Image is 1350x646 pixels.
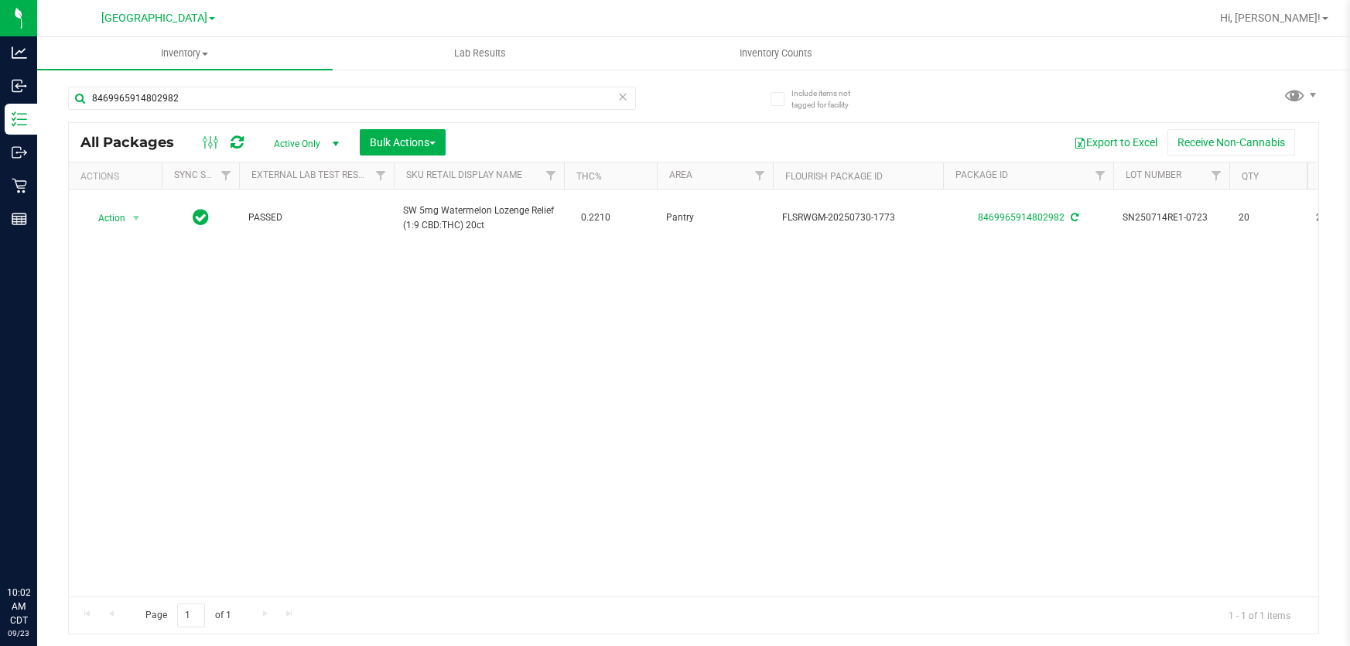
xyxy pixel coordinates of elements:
button: Export to Excel [1064,129,1167,156]
inline-svg: Reports [12,211,27,227]
span: select [127,207,146,229]
span: Hi, [PERSON_NAME]! [1220,12,1321,24]
span: SN250714RE1-0723 [1123,210,1220,225]
p: 10:02 AM CDT [7,586,30,627]
span: PASSED [248,210,384,225]
a: 8469965914802982 [978,212,1065,223]
inline-svg: Analytics [12,45,27,60]
span: [GEOGRAPHIC_DATA] [101,12,207,25]
a: Inventory Counts [628,37,924,70]
a: Package ID [955,169,1008,180]
span: Include items not tagged for facility [791,87,869,111]
a: Sku Retail Display Name [406,169,522,180]
input: Search Package ID, Item Name, SKU, Lot or Part Number... [68,87,636,110]
a: External Lab Test Result [251,169,373,180]
span: All Packages [80,134,190,151]
div: Actions [80,171,156,182]
span: Pantry [666,210,764,225]
a: THC% [576,171,602,182]
span: 0.2210 [573,207,618,229]
span: Bulk Actions [370,136,436,149]
span: Page of 1 [132,603,244,627]
a: Filter [1204,162,1229,189]
span: Inventory [37,46,333,60]
span: Inventory Counts [719,46,833,60]
a: Filter [368,162,394,189]
span: Clear [617,87,628,107]
inline-svg: Inbound [12,78,27,94]
span: FLSRWGM-20250730-1773 [782,210,934,225]
inline-svg: Outbound [12,145,27,160]
button: Bulk Actions [360,129,446,156]
a: Sync Status [174,169,234,180]
span: In Sync [193,207,209,228]
inline-svg: Retail [12,178,27,193]
span: Action [84,207,126,229]
button: Receive Non-Cannabis [1167,129,1295,156]
input: 1 [177,603,205,627]
span: Lab Results [433,46,527,60]
span: 20 [1239,210,1297,225]
a: Lot Number [1126,169,1181,180]
p: 09/23 [7,627,30,639]
span: 1 - 1 of 1 items [1216,603,1303,627]
a: Inventory [37,37,333,70]
span: Sync from Compliance System [1068,212,1078,223]
a: Flourish Package ID [785,171,883,182]
a: Qty [1242,171,1259,182]
iframe: Resource center [15,522,62,569]
inline-svg: Inventory [12,111,27,127]
a: Filter [1088,162,1113,189]
span: SW 5mg Watermelon Lozenge Relief (1:9 CBD:THC) 20ct [403,203,555,233]
a: Area [669,169,692,180]
a: Filter [214,162,239,189]
a: Filter [747,162,773,189]
a: Lab Results [333,37,628,70]
a: Filter [538,162,564,189]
